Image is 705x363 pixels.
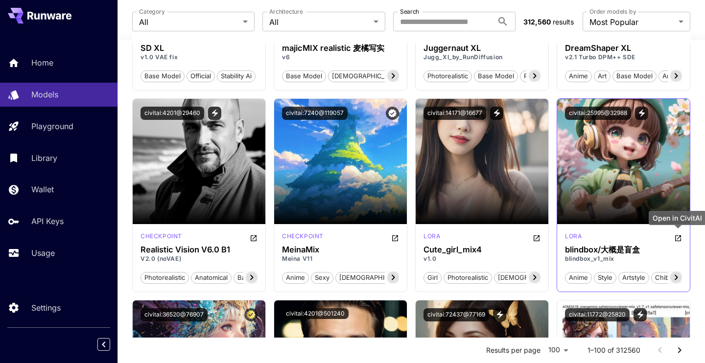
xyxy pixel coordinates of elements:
label: Search [400,7,419,16]
button: stability ai [217,69,256,82]
p: Usage [31,247,55,259]
span: [DEMOGRAPHIC_DATA] [336,273,414,283]
div: SD 1.5 [565,232,582,244]
p: lora [423,232,440,241]
p: V2.0 (noVAE) [141,254,258,263]
button: View trigger words [635,107,648,120]
div: SD 1.5 [282,232,324,244]
p: Jugg_XI_by_RunDiffusion [423,53,540,62]
button: anime [282,271,309,284]
h3: DreamShaper XL [565,44,682,53]
button: photo [520,69,545,82]
button: art [594,69,611,82]
span: base model [613,71,656,81]
button: Open in CivitAI [674,232,682,244]
button: Verified working [386,107,399,120]
span: All [269,16,369,28]
button: Open in CivitAI [391,232,399,244]
span: official [187,71,214,81]
span: anime [565,71,591,81]
span: artstyle [619,273,649,283]
button: sexy [311,271,333,284]
h3: majicMIX realistic 麦橘写实 [282,44,399,53]
button: photorealistic [444,271,492,284]
p: checkpoint [282,232,324,241]
label: Category [139,7,165,16]
p: lora [565,232,582,241]
button: Open in CivitAI [250,232,258,244]
span: sexy [311,273,333,283]
button: base model [282,69,326,82]
span: results [553,18,574,26]
p: API Keys [31,215,64,227]
span: anime [565,273,591,283]
span: art [594,71,610,81]
button: anime [565,69,592,82]
p: blindbox_v1_mix [565,254,682,263]
button: [DEMOGRAPHIC_DATA] [494,271,573,284]
button: Collapse sidebar [97,338,110,351]
span: chibi [652,273,674,283]
p: Library [31,152,57,164]
span: anime [282,273,308,283]
button: anatomical [191,271,232,284]
span: girl [424,273,441,283]
button: girl [423,271,442,284]
button: Certified Model – Vetted for best performance and includes a commercial license. [244,308,258,321]
button: photorealistic [141,271,189,284]
button: View trigger words [493,308,506,321]
button: base model [474,69,518,82]
div: SD 1.5 [141,232,182,244]
span: All [139,16,239,28]
button: [DEMOGRAPHIC_DATA] [335,271,414,284]
button: photorealistic [423,69,472,82]
button: base model [612,69,657,82]
p: Results per page [486,345,540,355]
span: anatomical [191,273,231,283]
label: Order models by [589,7,636,16]
button: civitai:36520@76907 [141,308,208,321]
div: Collapse sidebar [105,336,117,353]
p: Wallet [31,183,54,195]
button: View trigger words [208,107,221,120]
span: photorealistic [141,273,188,283]
span: stability ai [217,71,255,81]
button: civitai:7240@119057 [282,107,348,120]
div: SD 1.5 [423,232,440,244]
p: v1.0 [423,254,540,263]
span: Most Popular [589,16,675,28]
span: [DEMOGRAPHIC_DATA] [494,273,572,283]
button: civitai:4201@501240 [282,308,349,319]
span: base model [234,273,277,283]
p: Playground [31,120,73,132]
label: Architecture [269,7,303,16]
button: artstyle [618,271,649,284]
button: View trigger words [634,308,647,321]
button: chibi [651,271,675,284]
button: base model [234,271,278,284]
div: blindbox/大概是盲盒 [565,245,682,254]
h3: Juggernaut XL [423,44,540,53]
h3: Cute_girl_mix4 [423,245,540,254]
p: v1.0 VAE fix [141,53,258,62]
p: v6 [282,53,399,62]
button: Open in CivitAI [533,232,540,244]
p: Models [31,89,58,100]
button: official [187,69,215,82]
p: 1–100 of 312560 [587,345,640,355]
button: anime [565,271,592,284]
span: base model [282,71,326,81]
span: style [594,273,616,283]
span: photo [520,71,545,81]
h3: MeinaMix [282,245,399,254]
div: Realistic Vision V6.0 B1 [141,245,258,254]
p: v2.1 Turbo DPM++ SDE [565,53,682,62]
button: civitai:25995@32988 [565,107,631,120]
button: style [594,271,616,284]
button: [DEMOGRAPHIC_DATA] [328,69,407,82]
span: photorealistic [444,273,492,283]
